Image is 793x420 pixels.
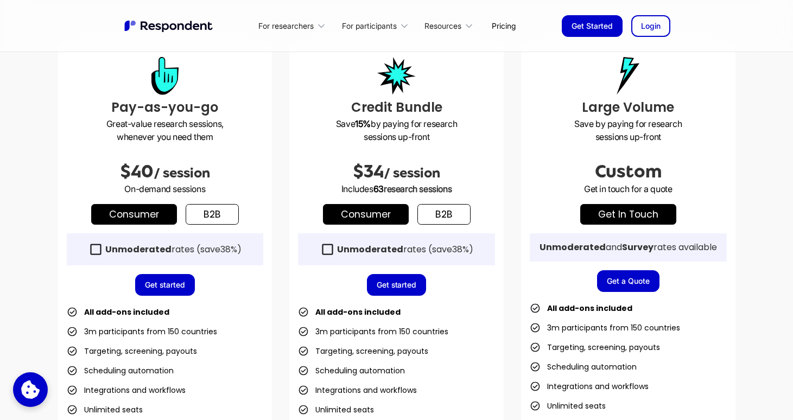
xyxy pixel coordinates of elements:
p: Save by paying for research sessions up-front [530,117,727,143]
li: Scheduling automation [298,363,405,378]
li: Targeting, screening, payouts [530,340,660,355]
li: Targeting, screening, payouts [298,343,428,359]
div: For participants [335,13,418,39]
a: Consumer [91,204,177,225]
li: Scheduling automation [67,363,174,378]
a: Get a Quote [597,270,659,292]
li: Integrations and workflows [530,379,649,394]
div: and rates available [540,242,717,253]
a: Pricing [483,13,524,39]
strong: All add-ons included [84,307,169,317]
strong: All add-ons included [547,303,632,314]
p: Save by paying for research sessions up-front [298,117,495,143]
span: 38% [452,243,469,256]
span: 38% [220,243,237,256]
p: Includes [298,182,495,195]
a: home [123,19,215,33]
div: For researchers [258,21,314,31]
p: Get in touch for a quote [530,182,727,195]
img: Untitled UI logotext [123,19,215,33]
div: For participants [342,21,397,31]
a: Get started [135,274,195,296]
a: Get Started [562,15,623,37]
div: Resources [418,13,483,39]
li: 3m participants from 150 countries [298,324,448,339]
h3: Credit Bundle [298,98,495,117]
li: Targeting, screening, payouts [67,343,197,359]
div: Resources [424,21,461,31]
li: Integrations and workflows [67,383,186,398]
span: 63 [373,183,384,194]
li: 3m participants from 150 countries [67,324,217,339]
div: rates (save ) [337,244,473,255]
span: $34 [353,162,384,181]
li: Unlimited seats [530,398,606,413]
div: rates (save ) [105,244,242,255]
a: b2b [186,204,239,225]
a: b2b [417,204,471,225]
a: Login [631,15,670,37]
span: / session [154,166,210,181]
a: Get started [367,274,427,296]
h3: Pay-as-you-go [67,98,264,117]
a: Consumer [323,204,409,225]
strong: Unmoderated [337,243,403,256]
p: Great-value research sessions, whenever you need them [67,117,264,143]
strong: All add-ons included [315,307,401,317]
strong: 15% [355,118,371,129]
h3: Large Volume [530,98,727,117]
li: Integrations and workflows [298,383,417,398]
div: For researchers [252,13,335,39]
li: Scheduling automation [530,359,637,374]
span: research sessions [384,183,452,194]
strong: Survey [622,241,654,253]
span: $40 [120,162,154,181]
p: On-demand sessions [67,182,264,195]
span: / session [384,166,440,181]
strong: Unmoderated [105,243,172,256]
li: Unlimited seats [298,402,374,417]
strong: Unmoderated [540,241,606,253]
a: get in touch [580,204,676,225]
span: Custom [595,162,662,181]
li: 3m participants from 150 countries [530,320,680,335]
li: Unlimited seats [67,402,143,417]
